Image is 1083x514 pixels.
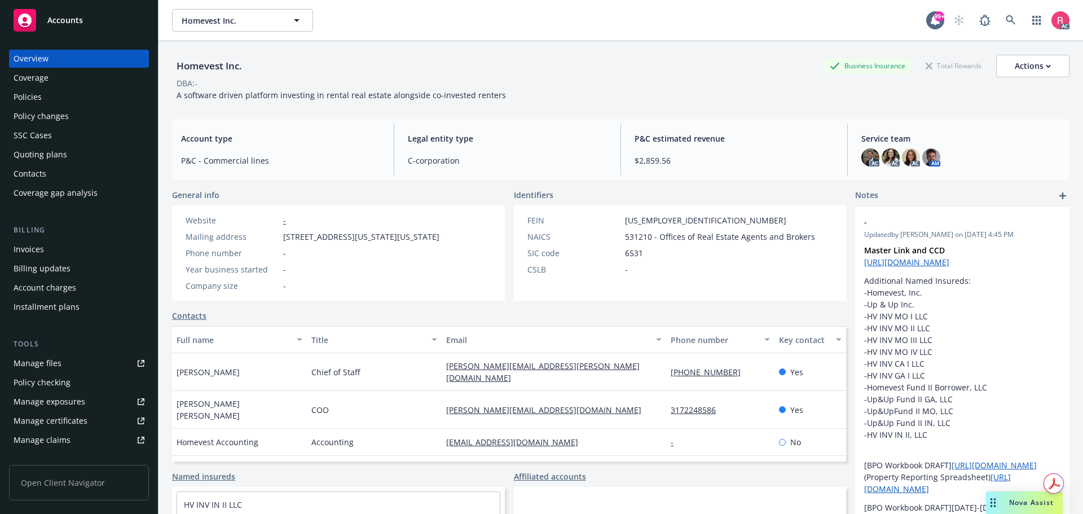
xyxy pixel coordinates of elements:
span: Accounts [47,16,83,25]
p: Additional Named Insureds: -Homevest, Inc. -Up & Up Inc. -HV INV MO I LLC -HV INV MO II LLC -HV I... [864,275,1060,441]
div: Manage certificates [14,412,87,430]
div: Website [186,214,279,226]
div: Policy checking [14,374,71,392]
div: Company size [186,280,279,292]
span: [US_EMPLOYER_IDENTIFICATION_NUMBER] [625,214,786,226]
a: 3172248586 [671,405,725,415]
div: Key contact [779,334,829,346]
p: [BPO Workbook DRAFT] (Property Reporting Spreadsheet) [864,459,1060,495]
a: [PERSON_NAME][EMAIL_ADDRESS][DOMAIN_NAME] [446,405,650,415]
img: photo [902,148,920,166]
span: [PERSON_NAME] [177,366,240,378]
a: - [283,215,286,226]
button: Title [307,326,442,353]
div: Phone number [671,334,757,346]
div: Tools [9,339,149,350]
div: SSC Cases [14,126,52,144]
span: Account type [181,133,380,144]
span: Chief of Staff [311,366,360,378]
a: [URL][DOMAIN_NAME] [952,460,1037,471]
div: 99+ [934,11,944,21]
div: Installment plans [14,298,80,316]
a: Contacts [172,310,206,322]
button: Email [442,326,666,353]
div: Manage BORs [14,450,67,468]
span: A software driven platform investing in rental real estate alongside co-invested renters [177,90,506,100]
div: Billing [9,225,149,236]
a: Policy changes [9,107,149,125]
p: [BPO Workbook DRAFT][DATE]-[DATE] [864,502,1060,513]
a: Named insureds [172,471,235,482]
div: Quoting plans [14,146,67,164]
a: Manage certificates [9,412,149,430]
img: photo [861,148,879,166]
div: Phone number [186,247,279,259]
button: Key contact [774,326,846,353]
a: Coverage [9,69,149,87]
div: Overview [14,50,49,68]
span: P&C - Commercial lines [181,155,380,166]
a: [PERSON_NAME][EMAIL_ADDRESS][PERSON_NAME][DOMAIN_NAME] [446,361,640,383]
a: Manage exposures [9,393,149,411]
span: Open Client Navigator [9,465,149,500]
div: Manage exposures [14,393,85,411]
div: Policy changes [14,107,69,125]
span: - [283,247,286,259]
div: Invoices [14,240,44,258]
span: No [790,436,801,448]
button: Nova Assist [986,491,1063,514]
a: Contacts [9,165,149,183]
a: Start snowing [948,9,970,32]
a: Accounts [9,5,149,36]
a: HV INV IN II LLC [184,499,242,510]
div: Title [311,334,425,346]
a: Search [1000,9,1022,32]
a: Account charges [9,279,149,297]
div: Coverage [14,69,49,87]
button: Actions [996,55,1069,77]
span: $2,859.56 [635,155,834,166]
a: Policies [9,88,149,106]
span: Yes [790,366,803,378]
span: - [283,263,286,275]
div: FEIN [527,214,620,226]
div: Manage files [14,354,61,372]
span: P&C estimated revenue [635,133,834,144]
a: Invoices [9,240,149,258]
a: Quoting plans [9,146,149,164]
a: Manage BORs [9,450,149,468]
img: photo [1051,11,1069,29]
a: Overview [9,50,149,68]
span: General info [172,189,219,201]
a: Report a Bug [974,9,996,32]
span: Nova Assist [1009,498,1054,507]
div: CSLB [527,263,620,275]
div: Full name [177,334,290,346]
button: Phone number [666,326,774,353]
a: Policy checking [9,374,149,392]
a: [EMAIL_ADDRESS][DOMAIN_NAME] [446,437,587,447]
div: Year business started [186,263,279,275]
div: Coverage gap analysis [14,184,98,202]
span: 531210 - Offices of Real Estate Agents and Brokers [625,231,815,243]
span: - [625,263,628,275]
a: SSC Cases [9,126,149,144]
div: SIC code [527,247,620,259]
a: Billing updates [9,260,149,278]
a: add [1056,189,1069,203]
a: Installment plans [9,298,149,316]
div: Email [446,334,649,346]
div: Billing updates [14,260,71,278]
div: NAICS [527,231,620,243]
div: DBA: - [177,77,197,89]
span: Service team [861,133,1060,144]
span: 6531 [625,247,643,259]
div: Contacts [14,165,46,183]
span: Identifiers [514,189,553,201]
a: Manage files [9,354,149,372]
div: Mailing address [186,231,279,243]
a: [PHONE_NUMBER] [671,367,750,377]
div: Account charges [14,279,76,297]
span: Updated by [PERSON_NAME] on [DATE] 4:45 PM [864,230,1060,240]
